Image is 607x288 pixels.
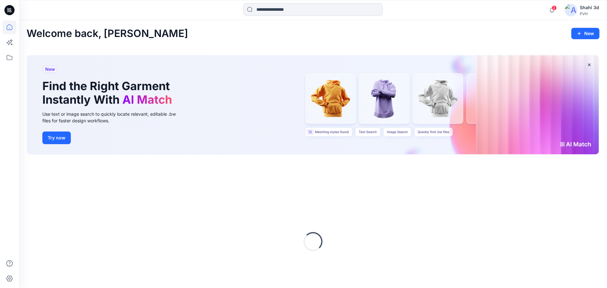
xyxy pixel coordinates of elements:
[42,111,185,124] div: Use text or image search to quickly locate relevant, editable .bw files for faster design workflows.
[580,4,599,11] div: Shahi 3d
[27,28,188,40] h2: Welcome back, [PERSON_NAME]
[42,132,71,144] button: Try now
[580,11,599,16] div: PVH
[552,5,557,10] span: 2
[42,79,175,107] h1: Find the Right Garment Instantly With
[565,4,577,16] img: avatar
[45,65,55,73] span: New
[571,28,599,39] button: New
[122,93,172,107] span: AI Match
